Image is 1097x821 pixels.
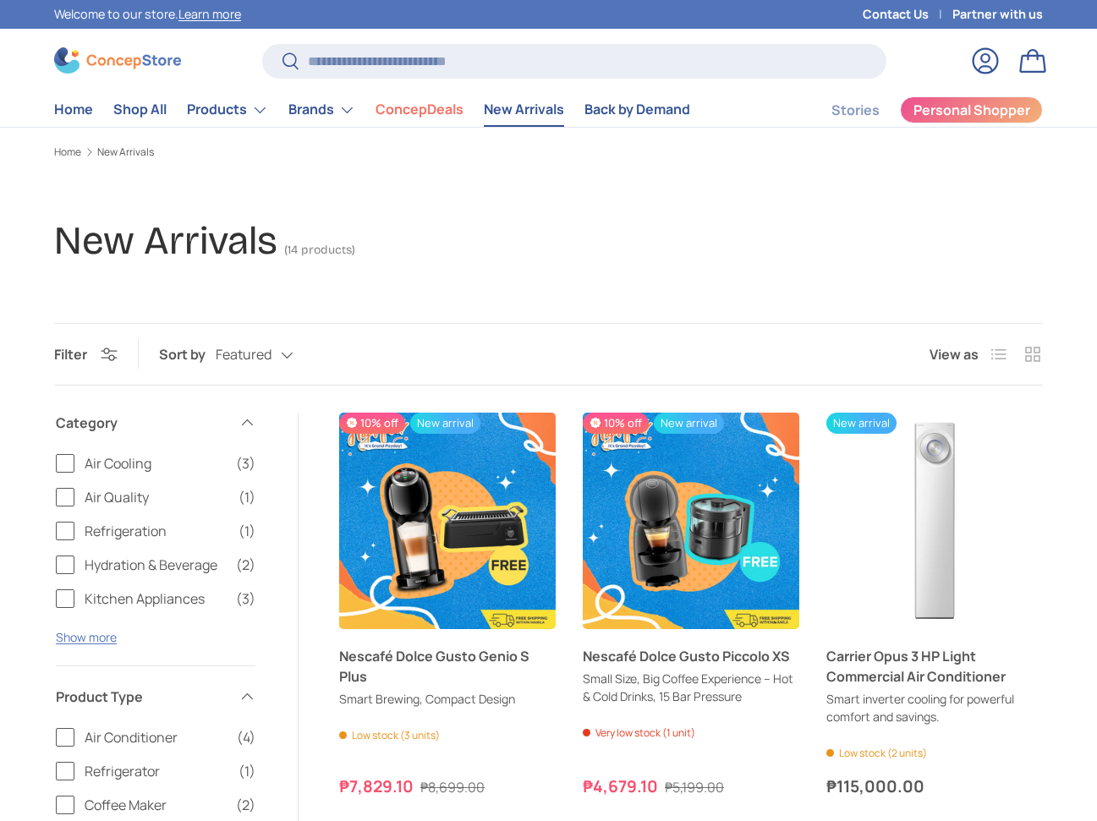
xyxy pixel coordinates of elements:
[85,761,228,781] span: Refrigerator
[85,453,226,473] span: Air Cooling
[56,687,228,707] span: Product Type
[239,521,255,541] span: (1)
[56,392,255,453] summary: Category
[791,93,1043,127] nav: Secondary
[376,93,463,126] a: ConcepDeals
[826,413,897,434] span: New arrival
[930,344,979,364] span: View as
[56,666,255,727] summary: Product Type
[654,413,724,434] span: New arrival
[339,413,556,629] a: Nescafé Dolce Gusto Genio S Plus
[952,5,1043,24] a: Partner with us
[54,217,277,265] h1: New Arrivals
[54,147,81,157] a: Home
[54,93,93,126] a: Home
[236,453,255,473] span: (3)
[85,487,228,507] span: Air Quality
[56,413,228,433] span: Category
[284,243,355,257] span: (14 products)
[239,487,255,507] span: (1)
[863,5,952,24] a: Contact Us
[239,761,255,781] span: (1)
[56,629,117,645] button: Show more
[177,93,278,127] summary: Products
[85,795,226,815] span: Coffee Maker
[85,588,226,609] span: Kitchen Appliances
[54,345,87,364] span: Filter
[584,93,690,126] a: Back by Demand
[54,345,118,364] button: Filter
[97,147,154,157] a: New Arrivals
[54,5,241,24] p: Welcome to our store.
[216,340,327,369] button: Featured
[54,47,181,74] img: ConcepStore
[85,727,227,747] span: Air Conditioner
[826,646,1043,687] a: Carrier Opus 3 HP Light Commercial Air Conditioner
[159,344,216,364] label: Sort by
[85,555,226,575] span: Hydration & Beverage
[236,795,255,815] span: (2)
[583,646,799,666] a: Nescafé Dolce Gusto Piccolo XS
[237,727,255,747] span: (4)
[831,94,880,127] a: Stories
[54,145,1043,160] nav: Breadcrumbs
[113,93,167,126] a: Shop All
[583,413,799,629] a: Nescafé Dolce Gusto Piccolo XS
[187,93,268,127] a: Products
[236,555,255,575] span: (2)
[178,6,241,22] a: Learn more
[85,521,228,541] span: Refrigeration
[278,93,365,127] summary: Brands
[913,103,1030,117] span: Personal Shopper
[54,93,690,127] nav: Primary
[216,347,272,363] span: Featured
[236,588,255,609] span: (3)
[339,413,405,434] span: 10% off
[900,96,1043,123] a: Personal Shopper
[484,93,564,126] a: New Arrivals
[410,413,480,434] span: New arrival
[288,93,355,127] a: Brands
[583,413,649,434] span: 10% off
[826,413,1043,629] a: Carrier Opus 3 HP Light Commercial Air Conditioner
[339,646,556,687] a: Nescafé Dolce Gusto Genio S Plus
